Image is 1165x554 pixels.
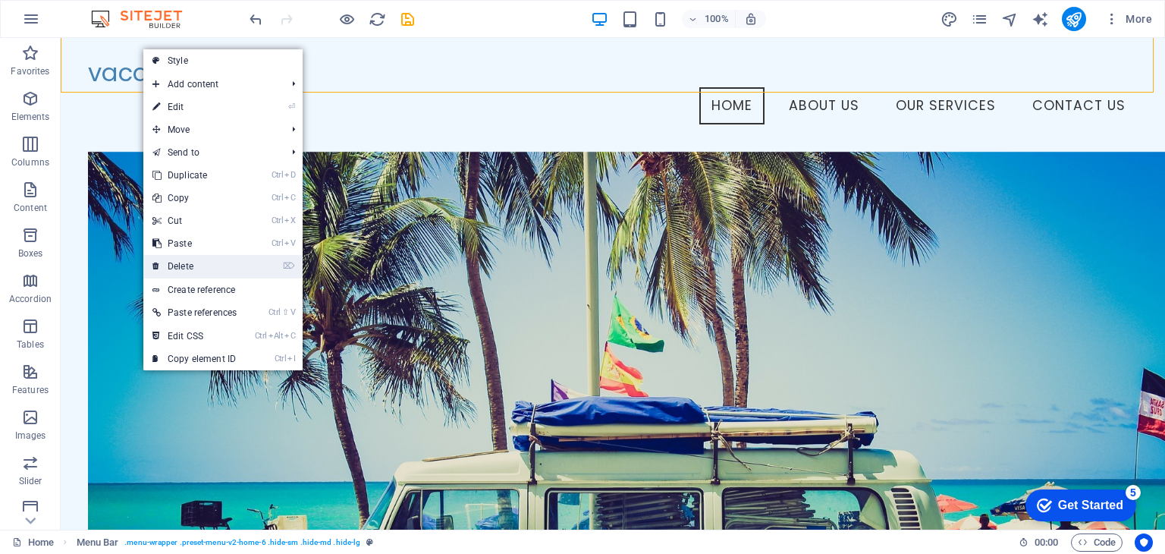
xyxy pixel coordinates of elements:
[1071,534,1123,552] button: Code
[284,193,295,203] i: C
[399,11,416,28] i: Save (Ctrl+S)
[143,49,303,72] a: Style
[272,170,284,180] i: Ctrl
[284,331,295,341] i: C
[1001,10,1019,28] button: navigator
[1135,534,1153,552] button: Usercentrics
[284,238,295,248] i: V
[971,11,988,28] i: Pages (Ctrl+Alt+S)
[1078,534,1116,552] span: Code
[143,325,246,348] a: CtrlAltCEdit CSS
[682,10,736,28] button: 100%
[1001,11,1019,28] i: Navigator
[143,141,280,164] a: Send to
[143,232,246,255] a: CtrlVPaste
[366,538,373,546] i: This element is a customizable preset
[87,10,201,28] img: Editor Logo
[124,534,360,552] span: . menu-wrapper .preset-menu-v2-home-6 .hide-sm .hide-md .hide-lg
[369,11,386,28] i: Reload page
[11,111,50,123] p: Elements
[1035,534,1058,552] span: 00 00
[1045,537,1047,548] span: :
[45,17,110,30] div: Get Started
[282,307,289,317] i: ⇧
[143,118,280,141] span: Move
[288,102,295,112] i: ⏎
[143,279,303,301] a: Create reference
[143,187,246,209] a: CtrlCCopy
[143,301,246,324] a: Ctrl⇧VPaste references
[272,193,284,203] i: Ctrl
[272,216,284,225] i: Ctrl
[247,10,265,28] button: undo
[12,534,54,552] a: Click to cancel selection. Double-click to open Pages
[9,293,52,305] p: Accordion
[143,164,246,187] a: CtrlDDuplicate
[1032,11,1049,28] i: AI Writer
[1062,7,1086,31] button: publish
[283,261,295,271] i: ⌦
[744,12,758,26] i: On resize automatically adjust zoom level to fit chosen device.
[368,10,386,28] button: reload
[12,8,123,39] div: Get Started 5 items remaining, 0% complete
[12,384,49,396] p: Features
[11,65,49,77] p: Favorites
[1019,534,1059,552] h6: Session time
[338,10,356,28] button: Click here to leave preview mode and continue editing
[17,338,44,351] p: Tables
[14,202,47,214] p: Content
[1098,7,1158,31] button: More
[77,534,119,552] span: Click to select. Double-click to edit
[398,10,416,28] button: save
[940,10,959,28] button: design
[143,255,246,278] a: ⌦Delete
[940,11,958,28] i: Design (Ctrl+Alt+Y)
[143,209,246,232] a: CtrlXCut
[1032,10,1050,28] button: text_generator
[268,307,281,317] i: Ctrl
[77,534,374,552] nav: breadcrumb
[272,238,284,248] i: Ctrl
[287,354,295,364] i: I
[290,307,295,317] i: V
[268,331,284,341] i: Alt
[284,170,295,180] i: D
[143,96,246,118] a: ⏎Edit
[15,430,46,442] p: Images
[143,73,280,96] span: Add content
[971,10,989,28] button: pages
[255,331,267,341] i: Ctrl
[1104,11,1152,27] span: More
[143,348,246,370] a: CtrlICopy element ID
[1065,11,1082,28] i: Publish
[275,354,287,364] i: Ctrl
[18,247,43,260] p: Boxes
[705,10,729,28] h6: 100%
[11,156,49,168] p: Columns
[19,475,42,487] p: Slider
[247,11,265,28] i: Undo: Delete elements (Ctrl+Z)
[284,216,295,225] i: X
[112,3,127,18] div: 5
